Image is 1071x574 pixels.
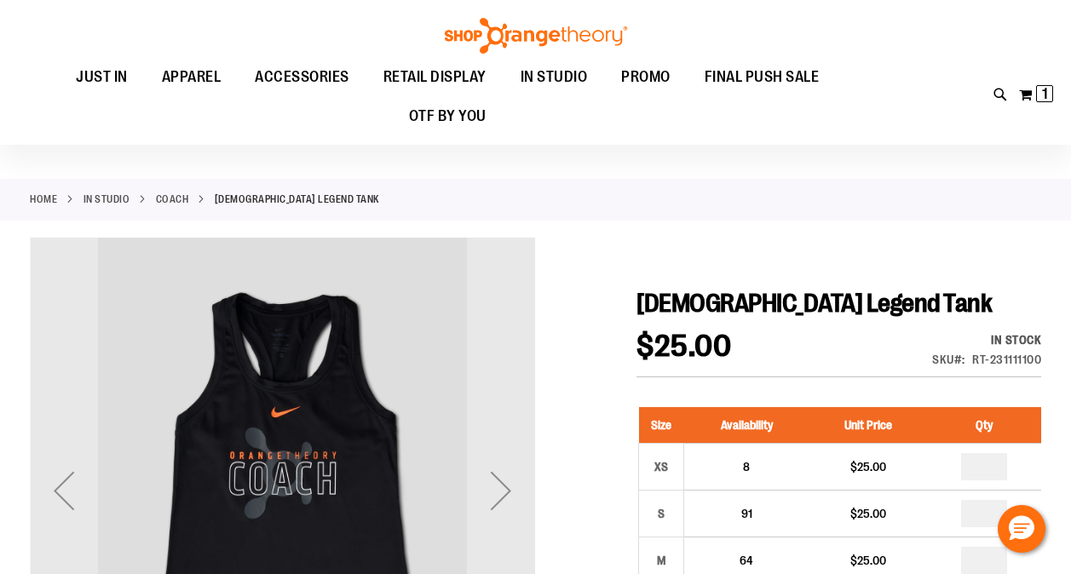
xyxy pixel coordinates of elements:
th: Size [639,407,684,444]
div: In stock [932,331,1041,348]
a: OTF BY YOU [392,97,504,136]
a: IN STUDIO [504,58,605,96]
img: Shop Orangetheory [442,18,630,54]
span: OTF BY YOU [409,97,487,135]
strong: [DEMOGRAPHIC_DATA] Legend Tank [215,192,379,207]
a: IN STUDIO [83,192,130,207]
span: FINAL PUSH SALE [705,58,820,96]
a: Home [30,192,57,207]
a: FINAL PUSH SALE [688,58,837,97]
span: 8 [743,460,750,474]
th: Unit Price [809,407,927,444]
span: IN STUDIO [521,58,588,96]
div: S [648,501,674,526]
div: RT-231111100 [972,351,1041,368]
th: Qty [927,407,1041,444]
div: M [648,548,674,573]
span: 91 [741,507,752,520]
span: 1 [1042,85,1048,102]
span: PROMO [621,58,671,96]
a: ACCESSORIES [238,58,366,97]
div: $25.00 [818,458,918,475]
a: Coach [156,192,189,207]
a: PROMO [604,58,688,97]
span: ACCESSORIES [255,58,349,96]
a: JUST IN [59,58,145,97]
span: RETAIL DISPLAY [383,58,487,96]
span: 64 [740,554,753,567]
a: RETAIL DISPLAY [366,58,504,97]
a: APPAREL [145,58,239,97]
th: Availability [684,407,809,444]
div: Availability [932,331,1041,348]
button: Hello, have a question? Let’s chat. [998,505,1045,553]
span: $25.00 [636,329,731,364]
div: $25.00 [818,552,918,569]
span: [DEMOGRAPHIC_DATA] Legend Tank [636,289,992,318]
div: XS [648,454,674,479]
div: $25.00 [818,505,918,522]
span: APPAREL [162,58,222,96]
strong: SKU [932,353,965,366]
span: JUST IN [76,58,128,96]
